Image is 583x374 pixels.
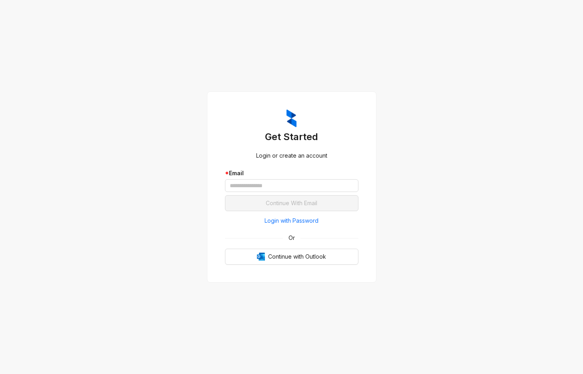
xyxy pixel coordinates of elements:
[225,131,358,143] h3: Get Started
[225,169,358,178] div: Email
[225,214,358,227] button: Login with Password
[225,195,358,211] button: Continue With Email
[257,253,265,261] img: Outlook
[225,249,358,265] button: OutlookContinue with Outlook
[268,252,326,261] span: Continue with Outlook
[225,151,358,160] div: Login or create an account
[283,234,300,242] span: Or
[287,109,296,128] img: ZumaIcon
[265,216,318,225] span: Login with Password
